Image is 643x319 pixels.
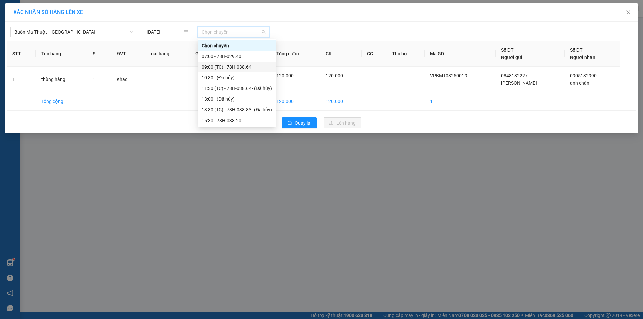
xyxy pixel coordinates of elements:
th: Mã GD [425,41,496,67]
div: 11:30 (TC) - 78H-038.64 - (Đã hủy) [202,85,272,92]
input: 11/08/2025 [147,28,182,36]
div: 13:30 (TC) - 78H-038.83 - (Đã hủy) [202,106,272,113]
span: [PERSON_NAME] [501,80,537,86]
th: Tổng cước [271,41,320,67]
li: VP VP [GEOGRAPHIC_DATA] [3,28,46,51]
th: CC [362,41,386,67]
td: 120.000 [320,92,362,111]
span: 1 [93,77,95,82]
span: rollback [287,121,292,126]
th: CR [320,41,362,67]
div: 10:30 - (Đã hủy) [202,74,272,81]
span: Số ĐT [501,47,514,53]
span: 120.000 [326,73,343,78]
div: 07:00 - 78H-029.40 [202,53,272,60]
td: Tổng cộng [36,92,87,111]
button: rollbackQuay lại [282,117,317,128]
th: ĐVT [111,41,143,67]
th: Loại hàng [143,41,190,67]
th: Ghi chú [190,41,229,67]
span: close [626,10,631,15]
th: Tên hàng [36,41,87,67]
li: BB Limousine [3,3,97,16]
span: VPBMT08250019 [430,73,467,78]
span: Người nhận [570,55,595,60]
td: 1 [7,67,36,92]
div: Chọn chuyến [202,42,272,49]
span: XÁC NHẬN SỐ HÀNG LÊN XE [13,9,83,15]
button: Close [619,3,638,22]
span: 0905132990 [570,73,597,78]
th: SL [87,41,111,67]
div: 09:00 (TC) - 78H-038.64 [202,63,272,71]
span: Chọn chuyến [202,27,265,37]
div: Chọn chuyến [198,40,276,51]
td: 1 [425,92,496,111]
div: 15:30 - 78H-038.20 [202,117,272,124]
th: Thu hộ [386,41,425,67]
td: thùng hàng [36,67,87,92]
th: STT [7,41,36,67]
span: Số ĐT [570,47,583,53]
td: 120.000 [271,92,320,111]
button: uploadLên hàng [324,117,361,128]
li: VP [GEOGRAPHIC_DATA] [46,28,89,51]
span: Buôn Ma Thuột - Tuy Hòa [14,27,133,37]
span: Người gửi [501,55,522,60]
span: 0848182227 [501,73,528,78]
span: anh chân [570,80,589,86]
td: Khác [111,67,143,92]
span: Quay lại [295,119,311,127]
span: 120.000 [276,73,294,78]
div: 13:00 - (Đã hủy) [202,95,272,103]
